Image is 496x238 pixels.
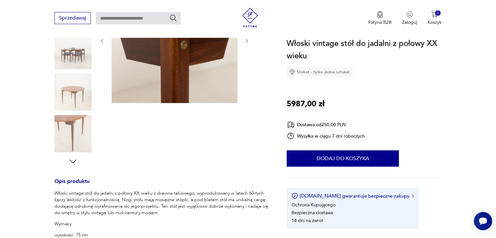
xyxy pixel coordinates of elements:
[287,67,353,77] div: Unikat - tylko jedna sztuka!
[287,150,399,167] button: Dodaj do koszyka
[428,19,442,25] p: Koszyk
[54,32,92,69] img: Zdjęcie produktu Włoski vintage stół do jadalni z połowy XX wieku
[412,194,414,198] img: Ikona strzałki w prawo
[368,11,392,25] a: Ikona medaluPatyna B2B
[474,212,492,230] iframe: Smartsupp widget button
[54,190,271,216] p: Włoski vintage stół do jadalni z połowy XX wieku z drewna tekowego, wyprodukowany w latach 60-tyc...
[292,193,298,199] img: Ikona certyfikatu
[287,121,365,129] div: Dostawa od 250,00 PLN
[431,11,438,18] img: Ikona koszyka
[402,19,417,25] p: Zaloguj
[287,132,365,140] div: Wysyłka w ciągu 7 dni roboczych
[435,10,441,16] div: 0
[240,8,260,27] img: Patyna - sklep z meblami i dekoracjami vintage
[287,37,442,62] h1: Włoski vintage stół do jadalni z połowy XX wieku
[292,217,323,224] li: 14 dni na zwrot
[169,14,177,22] button: Szukaj
[54,73,92,111] img: Zdjęcie produktu Włoski vintage stół do jadalni z połowy XX wieku
[368,19,392,25] p: Patyna B2B
[289,69,295,75] img: Ikona diamentu
[368,11,392,25] button: Patyna B2B
[292,210,333,216] li: Bezpieczna dostawa
[406,11,413,18] img: Ikonka użytkownika
[54,115,92,152] img: Zdjęcie produktu Włoski vintage stół do jadalni z połowy XX wieku
[287,98,324,110] p: 5987,00 zł
[54,16,91,21] a: Sprzedawaj
[428,11,442,25] button: 0Koszyk
[292,202,336,208] li: Ochrona Kupującego
[292,193,414,199] button: [DOMAIN_NAME] gwarantuje bezpieczne zakupy
[287,121,294,129] img: Ikona dostawy
[377,11,383,18] img: Ikona medalu
[54,221,271,227] p: Wymiary:
[54,12,91,24] button: Sprzedawaj
[54,179,271,190] h3: Opis produktu
[402,11,417,25] button: Zaloguj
